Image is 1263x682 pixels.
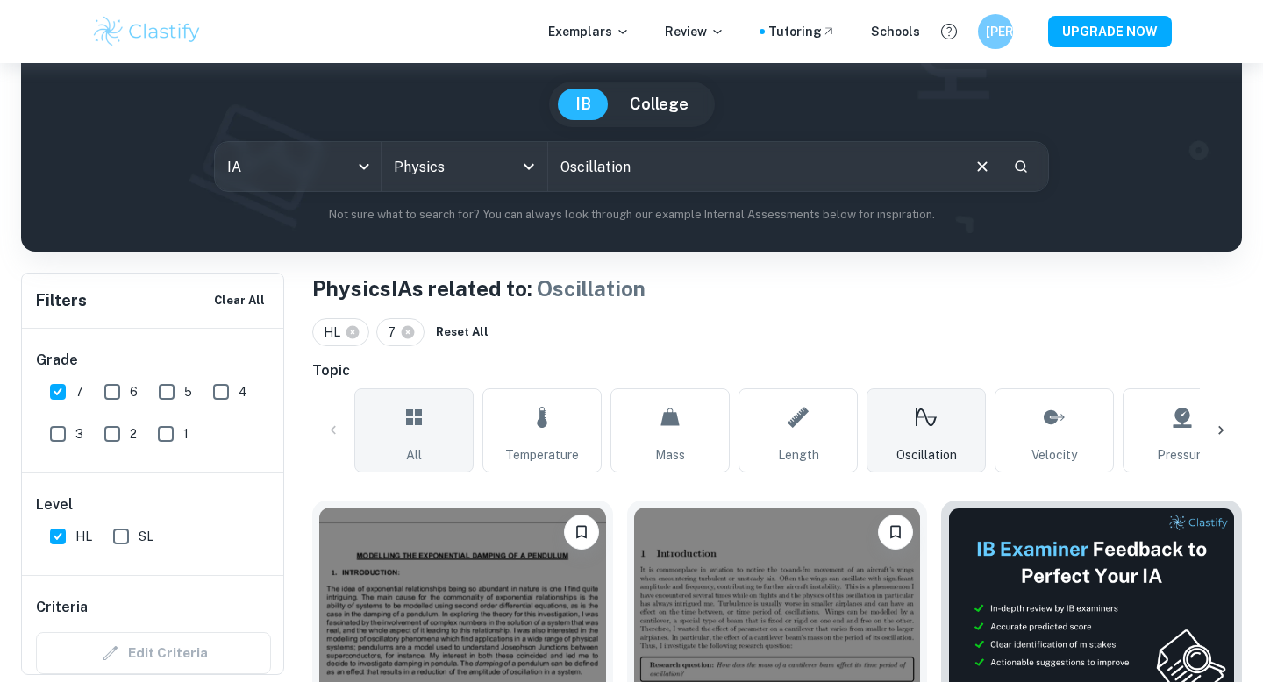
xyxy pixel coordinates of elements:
h1: Physics IAs related to: [312,273,1242,304]
button: Search [1006,152,1036,181]
a: Tutoring [768,22,836,41]
button: UPGRADE NOW [1048,16,1172,47]
button: [PERSON_NAME] [978,14,1013,49]
span: 7 [75,382,83,401]
span: Temperature [505,445,579,465]
span: Length [778,445,819,465]
span: HL [75,527,92,546]
button: College [612,89,706,120]
span: 5 [184,382,192,401]
div: IA [215,142,381,191]
img: Clastify logo [91,14,203,49]
span: 3 [75,424,83,444]
span: 2 [130,424,137,444]
h6: Grade [36,350,271,371]
p: Review [665,22,724,41]
h6: Filters [36,288,87,313]
h6: [PERSON_NAME] [986,22,1006,41]
span: Velocity [1031,445,1077,465]
h6: Level [36,494,271,515]
div: Criteria filters are unavailable when searching by topic [36,632,271,674]
span: Oscillation [537,276,646,301]
span: HL [324,323,348,342]
span: 4 [239,382,247,401]
h6: Criteria [36,597,88,618]
span: SL [139,527,153,546]
p: Not sure what to search for? You can always look through our example Internal Assessments below f... [35,206,1228,224]
button: IB [558,89,609,120]
button: Bookmark [878,515,913,550]
span: 6 [130,382,138,401]
button: Help and Feedback [934,17,964,46]
span: All [406,445,422,465]
span: Mass [655,445,685,465]
button: Bookmark [564,515,599,550]
div: 7 [376,318,425,346]
button: Open [517,154,541,179]
span: 7 [388,323,403,342]
span: Oscillation [896,445,957,465]
p: Exemplars [548,22,630,41]
input: E.g. harmonic motion analysis, light diffraction experiments, sliding objects down a ramp... [548,142,959,191]
button: Clear All [210,288,269,314]
span: Pressure [1157,445,1208,465]
button: Reset All [432,319,493,345]
button: Clear [966,150,999,183]
a: Schools [871,22,920,41]
div: HL [312,318,369,346]
span: 1 [183,424,189,444]
h6: Topic [312,360,1242,381]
